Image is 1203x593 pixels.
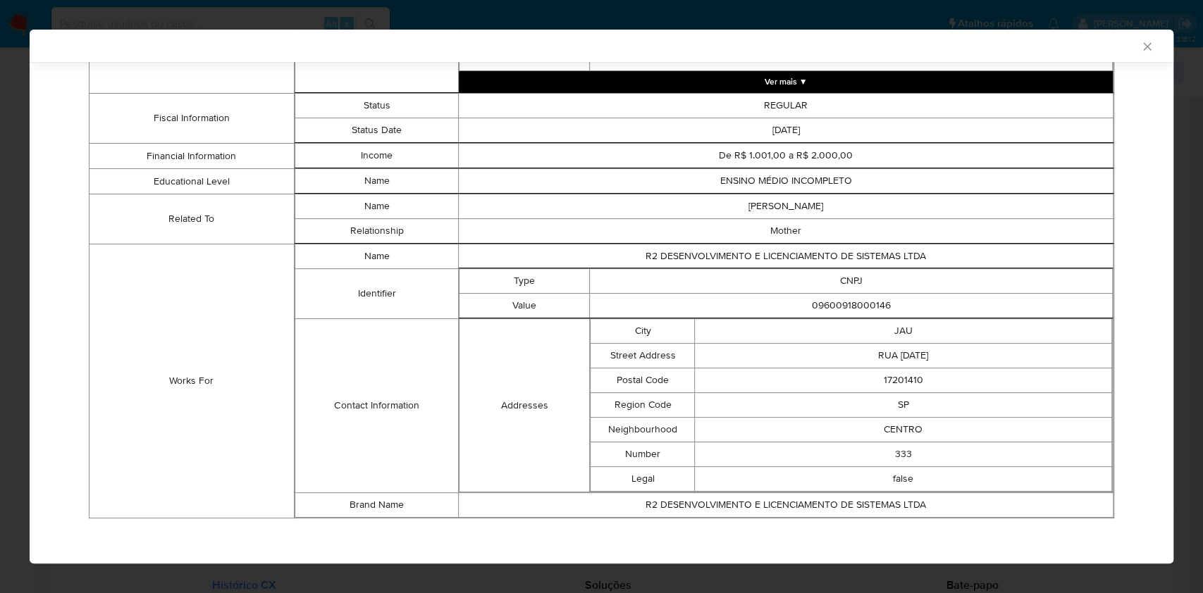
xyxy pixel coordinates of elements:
td: [DATE] [459,118,1113,143]
div: closure-recommendation-modal [30,30,1173,563]
td: JAU [695,319,1112,344]
button: Expand array [459,71,1113,92]
td: Number [591,442,695,467]
td: Brand Name [295,493,458,518]
td: Financial Information [90,144,295,169]
td: Contact Information [295,319,458,493]
td: R2 DESENVOLVIMENTO E LICENCIAMENTO DE SISTEMAS LTDA [459,493,1113,518]
td: Status Date [295,118,458,143]
td: Legal [591,467,695,492]
td: Fiscal Information [90,94,295,144]
td: Name [295,169,458,194]
td: 17201410 [695,368,1112,393]
td: Mother [459,219,1113,244]
td: De R$ 1.001,00 a R$ 2.000,00 [459,144,1113,168]
td: Name [295,244,458,269]
td: R2 DESENVOLVIMENTO E LICENCIAMENTO DE SISTEMAS LTDA [459,244,1113,269]
td: Value [459,294,590,318]
td: Neighbourhood [591,418,695,442]
td: Relationship [295,219,458,244]
td: Income [295,144,458,168]
td: Status [295,94,458,118]
td: Type [459,269,590,294]
td: Postal Code [591,368,695,393]
td: false [695,467,1112,492]
td: 333 [695,442,1112,467]
button: Fechar a janela [1140,39,1153,52]
td: SP [695,393,1112,418]
td: Region Code [591,393,695,418]
td: [PERSON_NAME] [459,194,1113,219]
td: RUA [DATE] [695,344,1112,368]
td: Educational Level [90,169,295,194]
td: Identifier [295,269,458,319]
td: City [591,319,695,344]
td: Works For [90,244,295,518]
td: 09600918000146 [590,294,1113,318]
td: CENTRO [695,418,1112,442]
td: Name [295,194,458,219]
td: Related To [90,194,295,244]
td: CNPJ [590,269,1113,294]
td: REGULAR [459,94,1113,118]
td: ENSINO MÉDIO INCOMPLETO [459,169,1113,194]
td: Addresses [459,319,590,492]
td: Street Address [591,344,695,368]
